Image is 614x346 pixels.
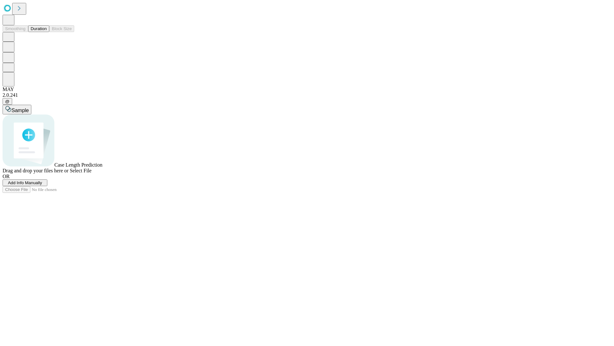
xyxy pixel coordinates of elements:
[3,25,28,32] button: Smoothing
[28,25,49,32] button: Duration
[3,98,12,105] button: @
[3,168,68,173] span: Drag and drop your files here or
[70,168,91,173] span: Select File
[3,92,611,98] div: 2.0.241
[3,86,611,92] div: MAY
[49,25,74,32] button: Block Size
[8,180,42,185] span: Add Info Manually
[54,162,102,168] span: Case Length Prediction
[12,108,29,113] span: Sample
[3,179,47,186] button: Add Info Manually
[5,99,10,104] span: @
[3,174,10,179] span: OR
[3,105,31,114] button: Sample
